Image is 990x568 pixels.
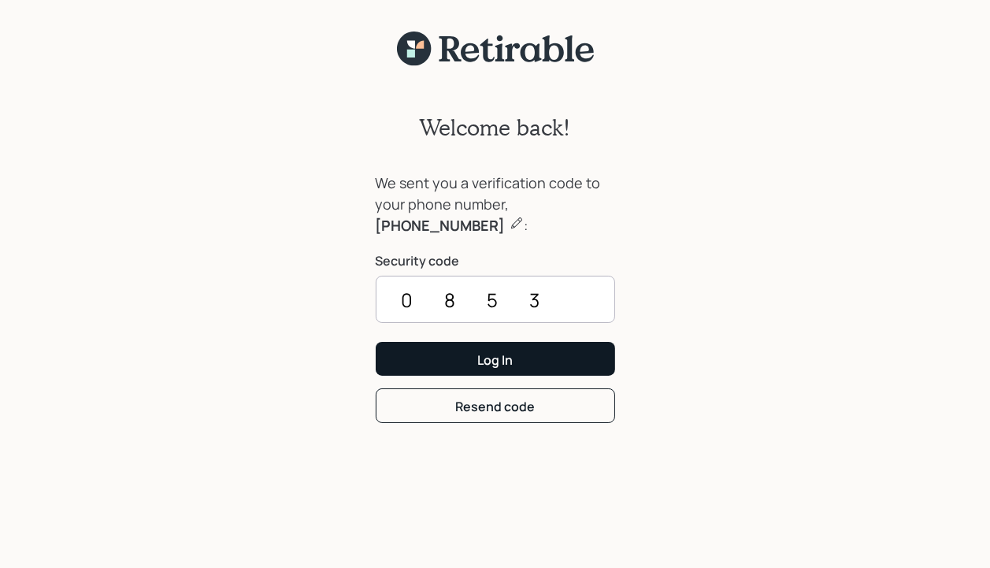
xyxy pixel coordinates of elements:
[376,252,615,269] label: Security code
[376,388,615,422] button: Resend code
[420,114,571,141] h2: Welcome back!
[376,173,615,236] div: We sent you a verification code to your phone number, :
[376,216,506,235] b: [PHONE_NUMBER]
[455,398,535,415] div: Resend code
[376,276,615,323] input: ••••
[477,351,513,369] div: Log In
[376,342,615,376] button: Log In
